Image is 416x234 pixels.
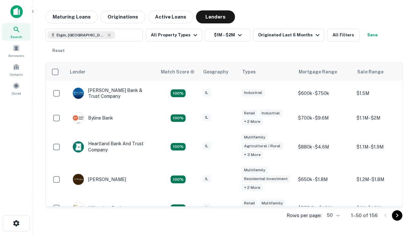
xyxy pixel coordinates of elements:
div: Matching Properties: 16, hasApolloMatch: undefined [171,204,186,212]
div: Capitalize uses an advanced AI algorithm to match your search with the best lender. The match sco... [161,68,195,75]
td: $555.3k - $1.8M [295,196,353,220]
td: $880k - $4.6M [295,130,353,163]
span: Search [10,34,22,39]
a: Borrowers [2,42,31,59]
div: Agricultural / Rural [241,142,283,150]
div: Byline Bank [72,112,113,124]
td: $600k - $750k [295,81,353,106]
img: picture [73,141,84,152]
div: Multifamily [241,166,268,174]
div: Originated Last 6 Months [258,31,321,39]
div: Multifamily [259,200,285,207]
button: Reset [48,44,69,57]
td: $1.1M - $1.9M [353,130,412,163]
div: Sale Range [357,68,383,76]
div: Matching Properties: 19, hasApolloMatch: undefined [171,143,186,151]
div: IL [202,114,211,121]
div: Types [242,68,256,76]
button: $1M - $2M [205,29,250,42]
img: capitalize-icon.png [10,5,23,18]
img: picture [73,112,84,123]
p: 1–50 of 156 [351,212,378,219]
button: Originations [100,10,145,23]
div: Millennium Bank [72,202,123,214]
th: Sale Range [353,63,412,81]
div: Lender [70,68,85,76]
div: IL [202,142,211,150]
div: Heartland Bank And Trust Company [72,141,150,152]
td: $650k - $1.8M [295,163,353,196]
div: Multifamily [241,134,268,141]
th: Mortgage Range [295,63,353,81]
div: IL [202,175,211,183]
th: Types [238,63,295,81]
span: Contacts [10,72,23,77]
div: 50 [324,211,341,220]
div: + 2 more [241,118,263,125]
button: Originated Last 6 Months [253,29,324,42]
td: $1.2M - $1.8M [353,163,412,196]
span: Borrowers [8,53,24,58]
button: All Filters [327,29,359,42]
img: picture [73,174,84,185]
a: Contacts [2,61,31,78]
div: Retail [241,200,258,207]
div: + 2 more [241,184,263,191]
th: Lender [66,63,157,81]
div: Mortgage Range [299,68,337,76]
button: Lenders [196,10,235,23]
div: + 3 more [241,151,263,159]
div: [PERSON_NAME] [72,174,126,185]
div: Geography [203,68,228,76]
div: IL [202,89,211,97]
img: picture [73,202,84,214]
h6: Match Score [161,68,193,75]
button: All Property Types [146,29,202,42]
td: $1M - $1.6M [353,196,412,220]
img: picture [73,88,84,99]
div: Industrial [241,89,265,97]
p: Rows per page: [287,212,322,219]
a: Saved [2,80,31,97]
div: Matching Properties: 16, hasApolloMatch: undefined [171,114,186,122]
div: [PERSON_NAME] Bank & Trust Company [72,87,150,99]
a: Search [2,23,31,41]
div: Industrial [259,110,282,117]
div: Matching Properties: 28, hasApolloMatch: undefined [171,89,186,97]
button: Maturing Loans [45,10,98,23]
td: $700k - $9.6M [295,106,353,130]
button: Save your search to get updates of matches that match your search criteria. [362,29,383,42]
td: $1.1M - $2M [353,106,412,130]
button: Go to next page [392,210,402,221]
div: IL [202,204,211,211]
div: Residential Investment [241,175,290,183]
div: Matching Properties: 24, hasApolloMatch: undefined [171,175,186,183]
iframe: Chat Widget [383,182,416,213]
span: Saved [12,91,21,96]
th: Geography [199,63,238,81]
button: Active Loans [148,10,193,23]
div: Retail [241,110,258,117]
th: Capitalize uses an advanced AI algorithm to match your search with the best lender. The match sco... [157,63,199,81]
td: $1.5M [353,81,412,106]
span: Elgin, [GEOGRAPHIC_DATA], [GEOGRAPHIC_DATA] [57,32,105,38]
